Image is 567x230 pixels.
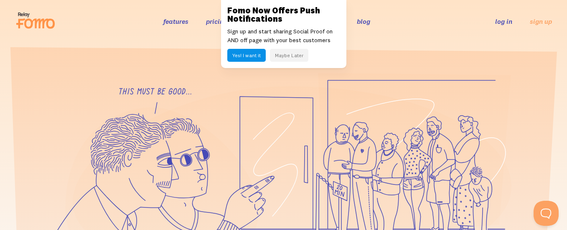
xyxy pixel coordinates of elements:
[495,17,512,25] a: log in
[357,17,370,25] a: blog
[163,17,188,25] a: features
[227,49,266,62] button: Yes! I want it
[530,17,552,26] a: sign up
[227,27,340,45] p: Sign up and start sharing Social Proof on AND off page with your best customers
[270,49,308,62] button: Maybe Later
[206,17,227,25] a: pricing
[534,201,559,226] iframe: Help Scout Beacon - Open
[227,6,340,23] h3: Fomo Now Offers Push Notifications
